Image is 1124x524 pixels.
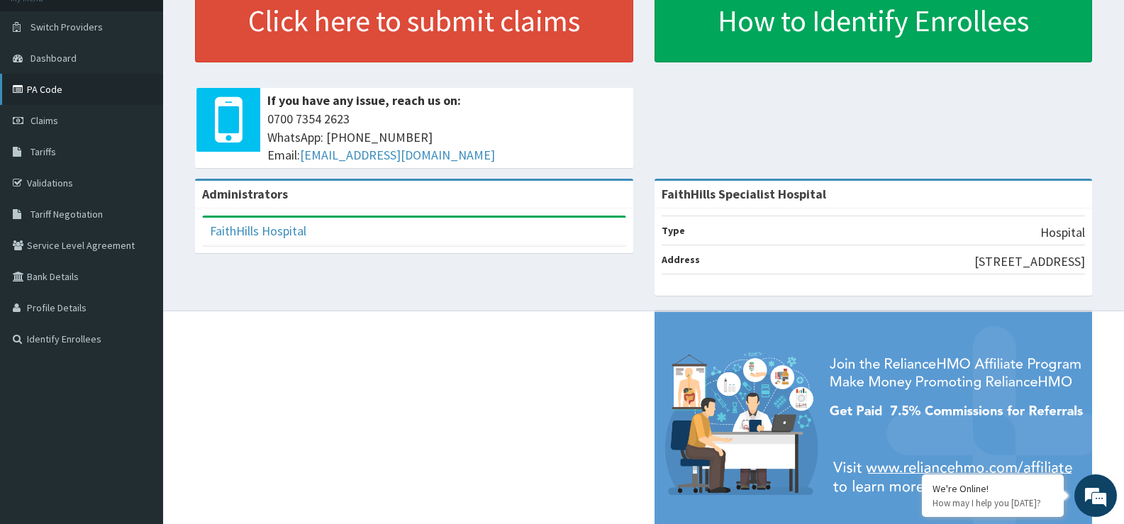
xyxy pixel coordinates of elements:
[233,7,267,41] div: Minimize live chat window
[662,253,700,266] b: Address
[300,147,495,163] a: [EMAIL_ADDRESS][DOMAIN_NAME]
[74,79,238,98] div: Chat with us now
[30,114,58,127] span: Claims
[210,223,306,239] a: FaithHills Hospital
[202,186,288,202] b: Administrators
[974,252,1085,271] p: [STREET_ADDRESS]
[30,208,103,221] span: Tariff Negotiation
[662,224,685,237] b: Type
[1040,223,1085,242] p: Hospital
[662,186,826,202] strong: FaithHills Specialist Hospital
[30,145,56,158] span: Tariffs
[7,362,270,412] textarea: Type your message and hit 'Enter'
[30,21,103,33] span: Switch Providers
[267,92,461,108] b: If you have any issue, reach us on:
[267,110,626,165] span: 0700 7354 2623 WhatsApp: [PHONE_NUMBER] Email:
[933,497,1053,509] p: How may I help you today?
[30,52,77,65] span: Dashboard
[82,166,196,309] span: We're online!
[933,482,1053,495] div: We're Online!
[26,71,57,106] img: d_794563401_company_1708531726252_794563401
